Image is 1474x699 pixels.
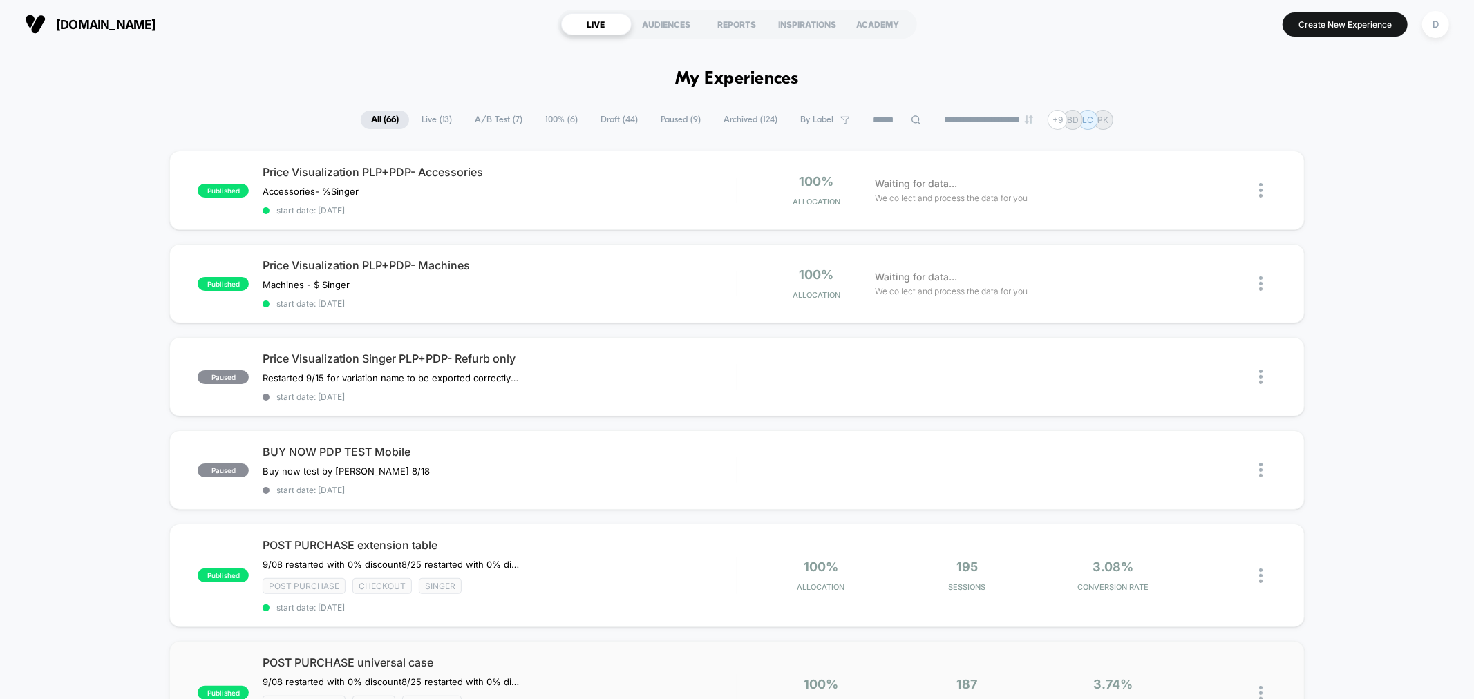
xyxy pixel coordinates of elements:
[561,13,632,35] div: LIVE
[263,655,736,669] span: POST PURCHASE universal case
[263,676,519,687] span: 9/08 restarted with 0% discount8/25 restarted with 0% discount due to Laborday promo10% off 6% CR...
[590,111,648,129] span: Draft ( 44 )
[875,176,957,191] span: Waiting for data...
[793,290,840,300] span: Allocation
[1259,183,1263,198] img: close
[1259,463,1263,477] img: close
[800,174,834,189] span: 100%
[352,578,412,594] span: checkout
[411,111,462,129] span: Live ( 13 )
[875,285,1028,298] span: We collect and process the data for you
[56,17,156,32] span: [DOMAIN_NAME]
[198,184,249,198] span: published
[263,559,519,570] span: 9/08 restarted with 0% discount﻿8/25 restarted with 0% discount due to Laborday promo
[198,463,249,477] span: paused
[198,568,249,582] span: published
[361,111,409,129] span: All ( 66 )
[875,191,1028,204] span: We collect and process the data for you
[263,445,736,459] span: BUY NOW PDP TEST Mobile
[263,352,736,365] span: Price Visualization Singer PLP+PDP- Refurb only
[675,69,799,89] h1: My Experiences
[875,269,957,285] span: Waiting for data...
[25,14,46,35] img: Visually logo
[843,13,914,35] div: ACADEMY
[797,582,845,592] span: Allocation
[1067,115,1079,125] p: BD
[804,677,838,691] span: 100%
[263,466,430,477] span: Buy now test by [PERSON_NAME] 8/18
[464,111,533,129] span: A/B Test ( 7 )
[263,186,359,197] span: Accessories- %Singer
[1025,115,1033,124] img: end
[1283,12,1408,37] button: Create New Experience
[956,559,978,574] span: 195
[419,578,462,594] span: Singer
[1259,276,1263,291] img: close
[1048,110,1068,130] div: + 9
[1418,10,1453,39] button: D
[535,111,588,129] span: 100% ( 6 )
[263,279,350,290] span: Machines - $ Singer
[1083,115,1094,125] p: LC
[702,13,773,35] div: REPORTS
[263,258,736,272] span: Price Visualization PLP+PDP- Machines
[263,205,736,216] span: start date: [DATE]
[263,372,519,383] span: Restarted 9/15 for variation name to be exported correctly for reporting. Singer Refurb discount-...
[898,582,1037,592] span: Sessions
[650,111,711,129] span: Paused ( 9 )
[800,115,833,125] span: By Label
[800,267,834,282] span: 100%
[1094,677,1133,691] span: 3.74%
[263,538,736,552] span: POST PURCHASE extension table
[263,392,736,402] span: start date: [DATE]
[263,485,736,495] span: start date: [DATE]
[1259,370,1263,384] img: close
[1422,11,1449,38] div: D
[1098,115,1109,125] p: PK
[713,111,788,129] span: Archived ( 124 )
[1259,568,1263,583] img: close
[198,277,249,291] span: published
[957,677,978,691] span: 187
[632,13,702,35] div: AUDIENCES
[21,13,160,35] button: [DOMAIN_NAME]
[198,370,249,384] span: paused
[804,559,838,574] span: 100%
[1043,582,1183,592] span: CONVERSION RATE
[263,578,346,594] span: Post Purchase
[1093,559,1134,574] span: 3.08%
[263,298,736,309] span: start date: [DATE]
[793,197,840,207] span: Allocation
[263,165,736,179] span: Price Visualization PLP+PDP- Accessories
[263,602,736,613] span: start date: [DATE]
[773,13,843,35] div: INSPIRATIONS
